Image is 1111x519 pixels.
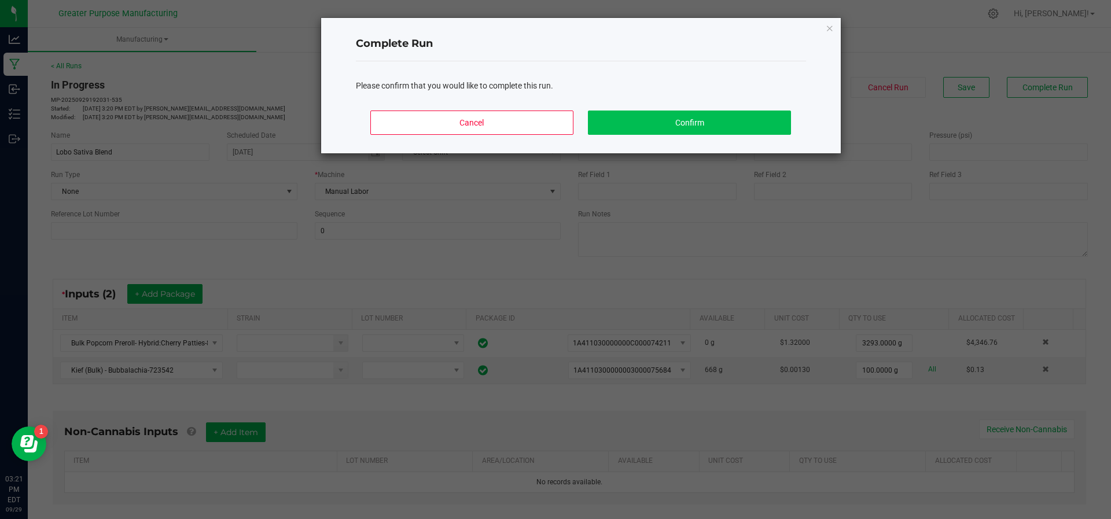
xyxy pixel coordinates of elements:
button: Confirm [588,111,790,135]
div: Please confirm that you would like to complete this run. [356,80,806,92]
h4: Complete Run [356,36,806,51]
button: Close [826,21,834,35]
button: Cancel [370,111,573,135]
iframe: Resource center [12,426,46,461]
iframe: Resource center unread badge [34,425,48,439]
